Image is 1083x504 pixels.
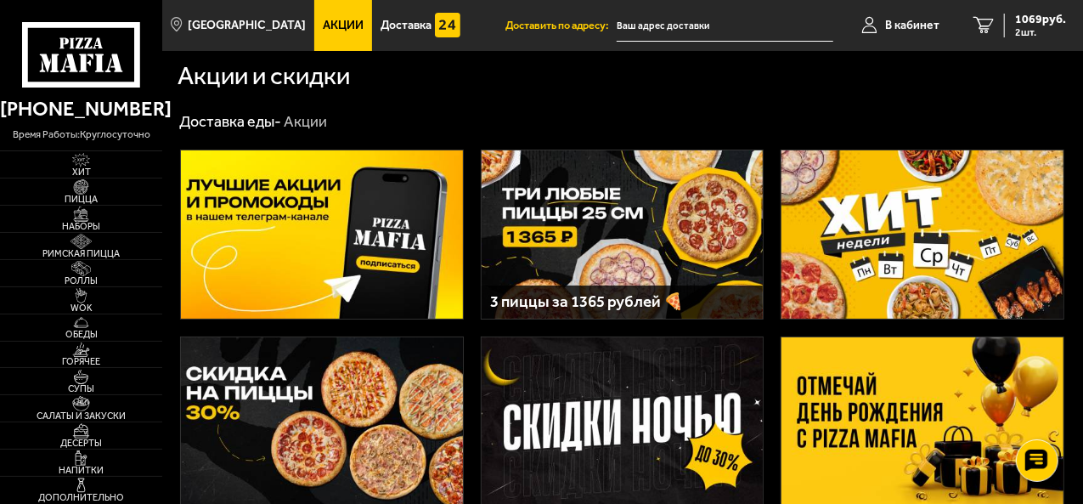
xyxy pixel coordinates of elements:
h3: 3 пиццы за 1365 рублей 🍕 [490,294,755,310]
h1: Акции и скидки [178,64,350,89]
img: 15daf4d41897b9f0e9f617042186c801.svg [435,13,460,38]
div: Акции [284,112,327,132]
span: проспект Ветеранов, 120, подъезд 2 [617,10,833,42]
span: Акции [323,20,364,31]
span: Доставка [381,20,432,31]
a: Доставка еды- [179,112,281,131]
span: 2 шт. [1015,27,1066,37]
input: Ваш адрес доставки [617,10,833,42]
a: 3 пиццы за 1365 рублей 🍕 [481,150,764,320]
span: 1069 руб. [1015,14,1066,25]
span: Доставить по адресу: [505,20,617,31]
span: [GEOGRAPHIC_DATA] [189,20,307,31]
span: В кабинет [885,20,939,31]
